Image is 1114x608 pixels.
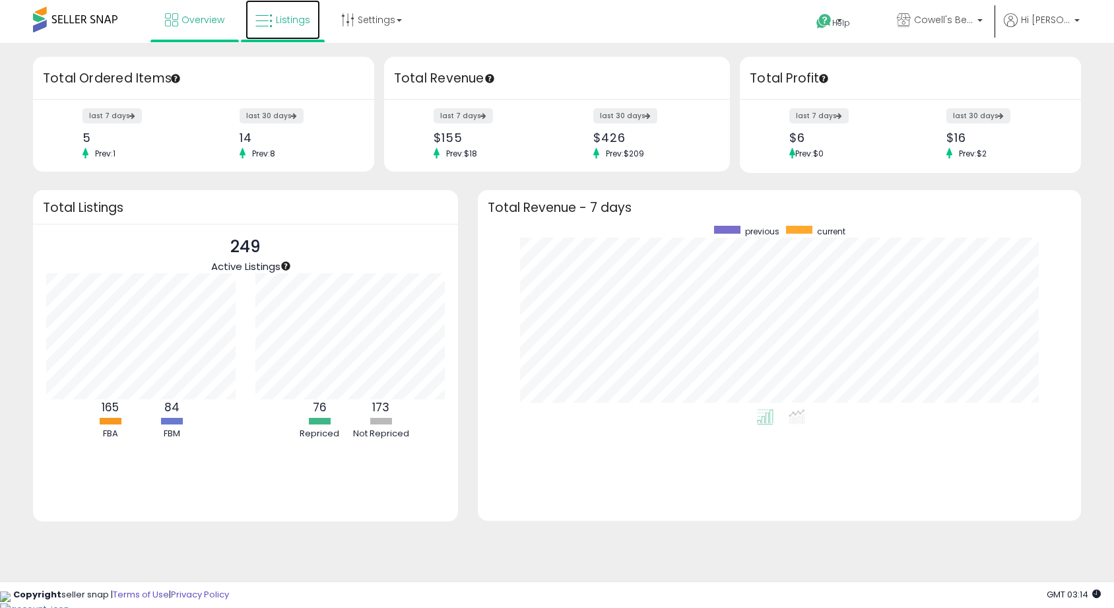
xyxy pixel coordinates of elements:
[211,259,280,273] span: Active Listings
[593,131,707,145] div: $426
[43,69,364,88] h3: Total Ordered Items
[488,203,1071,213] h3: Total Revenue - 7 days
[789,108,849,123] label: last 7 days
[946,108,1010,123] label: last 30 days
[1021,13,1070,26] span: Hi [PERSON_NAME]
[81,428,140,440] div: FBA
[82,108,142,123] label: last 7 days
[82,131,194,145] div: 5
[88,148,122,159] span: Prev: 1
[593,108,657,123] label: last 30 days
[351,428,410,440] div: Not Repriced
[394,69,720,88] h3: Total Revenue
[313,399,327,415] b: 76
[832,17,850,28] span: Help
[240,131,351,145] div: 14
[952,148,993,159] span: Prev: $2
[290,428,349,440] div: Repriced
[181,13,224,26] span: Overview
[43,203,448,213] h3: Total Listings
[806,3,876,43] a: Help
[599,148,651,159] span: Prev: $209
[484,73,496,84] div: Tooltip anchor
[246,148,282,159] span: Prev: 8
[816,13,832,30] i: Get Help
[170,73,181,84] div: Tooltip anchor
[745,226,779,237] span: previous
[795,148,824,159] span: Prev: $0
[280,260,292,272] div: Tooltip anchor
[818,73,830,84] div: Tooltip anchor
[211,234,280,259] p: 249
[750,69,1071,88] h3: Total Profit
[914,13,973,26] span: Cowell's Beach N' Bikini [GEOGRAPHIC_DATA]
[240,108,304,123] label: last 30 days
[789,131,901,145] div: $6
[440,148,484,159] span: Prev: $18
[164,399,180,415] b: 84
[1004,13,1080,43] a: Hi [PERSON_NAME]
[102,399,119,415] b: 165
[372,399,389,415] b: 173
[276,13,310,26] span: Listings
[142,428,201,440] div: FBM
[434,108,493,123] label: last 7 days
[817,226,845,237] span: current
[946,131,1058,145] div: $16
[434,131,547,145] div: $155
